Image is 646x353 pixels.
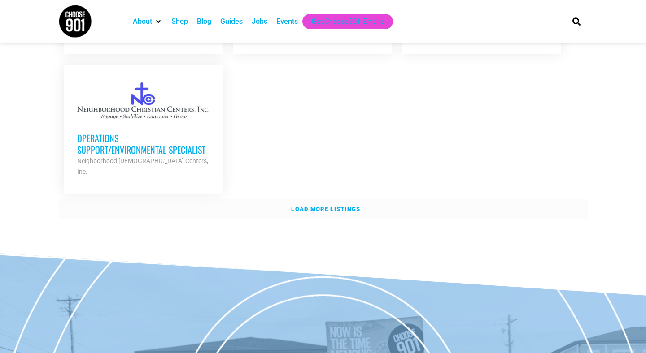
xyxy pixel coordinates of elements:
[171,16,188,27] a: Shop
[128,14,167,29] div: About
[77,132,209,155] h3: Operations Support/Environmental Specialist
[77,157,208,175] strong: Neighborhood [DEMOGRAPHIC_DATA] Centers, Inc.
[197,16,211,27] a: Blog
[220,16,243,27] a: Guides
[291,206,360,212] strong: Load more listings
[311,16,384,27] a: Get Choose901 Emails
[58,199,588,220] a: Load more listings
[133,16,152,27] a: About
[569,14,584,29] div: Search
[276,16,298,27] a: Events
[252,16,267,27] a: Jobs
[128,14,557,29] nav: Main nav
[64,65,223,190] a: Operations Support/Environmental Specialist Neighborhood [DEMOGRAPHIC_DATA] Centers, Inc.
